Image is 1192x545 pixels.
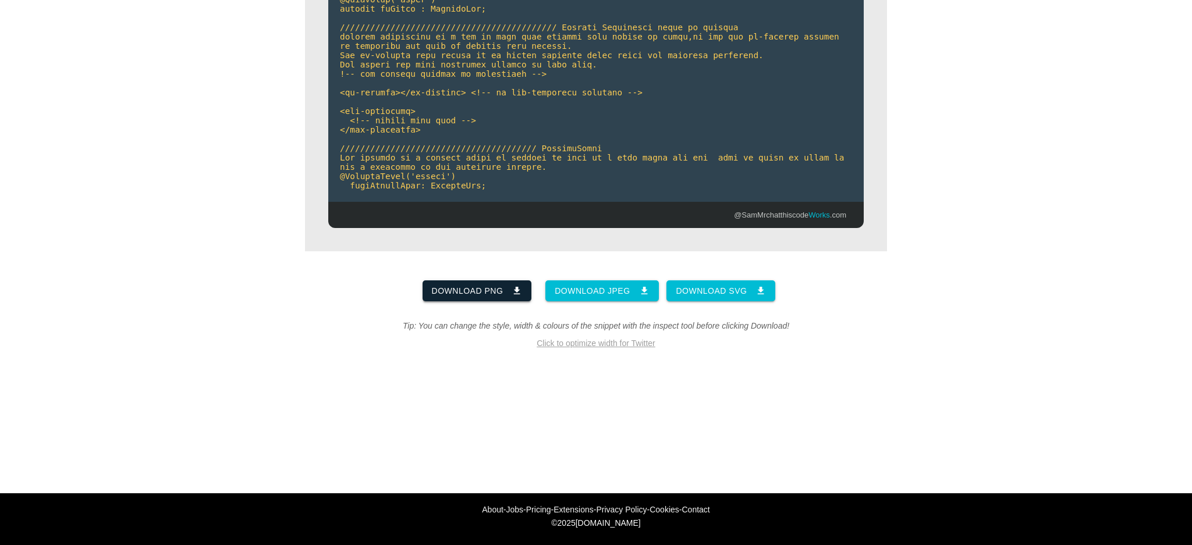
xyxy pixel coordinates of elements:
[403,321,789,330] i: Tip: You can change the style, width & colours of the snippet with the inspect tool before clicki...
[650,505,679,514] a: Cookies
[512,280,522,301] i: download
[808,211,830,219] span: Works
[6,505,1186,514] div: - - - - - -
[666,280,775,301] a: Download SVG
[639,280,650,301] i: download
[526,505,551,514] a: Pricing
[506,505,524,514] a: Jobs
[734,211,774,219] a: @SamMrch
[596,505,647,514] a: Privacy Policy
[537,339,655,348] a: Click to optimize width for Twitter
[558,518,576,528] span: 2025
[781,211,846,219] a: thiscodeWorks.com
[346,211,846,219] p: at
[755,280,766,301] i: download
[482,505,503,514] a: About
[545,280,658,301] a: Download JPEG
[423,280,532,301] a: Download PNG
[682,505,709,514] a: Contact
[223,518,968,528] div: © [DOMAIN_NAME]
[554,505,593,514] a: Extensions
